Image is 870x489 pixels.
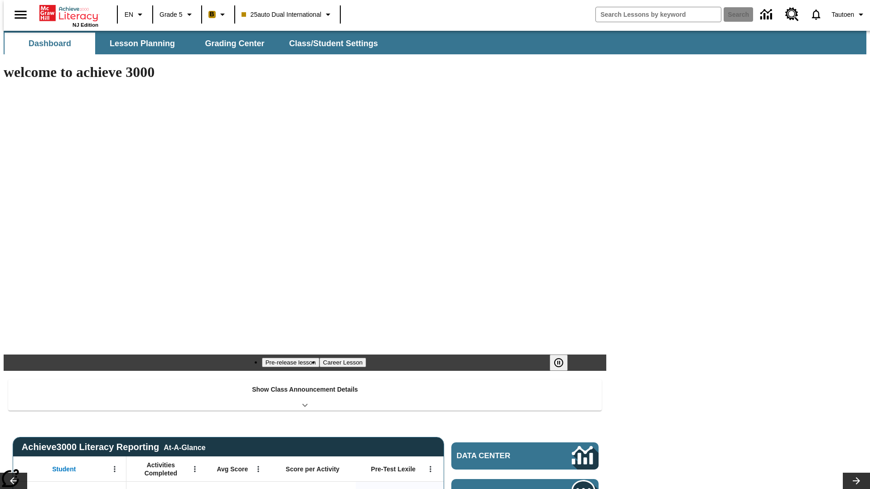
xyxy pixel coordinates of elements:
[205,6,232,23] button: Boost Class color is peach. Change class color
[29,38,71,49] span: Dashboard
[780,2,804,27] a: Resource Center, Will open in new tab
[251,462,265,476] button: Open Menu
[831,10,854,19] span: Tautoen
[451,442,599,470] a: Data Center
[4,31,866,54] div: SubNavbar
[52,465,76,473] span: Student
[262,358,319,367] button: Slide 1 Pre-release lesson
[550,355,577,371] div: Pause
[210,9,214,20] span: B
[156,6,198,23] button: Grade: Grade 5, Select a grade
[8,379,602,411] div: Show Class Announcement Details
[7,1,34,28] button: Open side menu
[238,6,337,23] button: Class: 25auto Dual International, Select your class
[121,6,150,23] button: Language: EN, Select a language
[4,64,606,81] h1: welcome to achieve 3000
[242,10,321,19] span: 25auto Dual International
[189,33,280,54] button: Grading Center
[97,33,188,54] button: Lesson Planning
[217,465,248,473] span: Avg Score
[755,2,780,27] a: Data Center
[39,3,98,28] div: Home
[804,3,828,26] a: Notifications
[188,462,202,476] button: Open Menu
[131,461,191,477] span: Activities Completed
[289,38,378,49] span: Class/Student Settings
[5,33,95,54] button: Dashboard
[22,442,206,452] span: Achieve3000 Literacy Reporting
[205,38,264,49] span: Grading Center
[319,358,366,367] button: Slide 2 Career Lesson
[828,6,870,23] button: Profile/Settings
[596,7,721,22] input: search field
[125,10,133,19] span: EN
[457,451,541,460] span: Data Center
[424,462,437,476] button: Open Menu
[282,33,385,54] button: Class/Student Settings
[72,22,98,28] span: NJ Edition
[159,10,183,19] span: Grade 5
[108,462,121,476] button: Open Menu
[39,4,98,22] a: Home
[4,33,386,54] div: SubNavbar
[550,355,568,371] button: Pause
[286,465,340,473] span: Score per Activity
[843,473,870,489] button: Lesson carousel, Next
[252,385,358,394] p: Show Class Announcement Details
[164,442,205,452] div: At-A-Glance
[371,465,416,473] span: Pre-Test Lexile
[110,38,175,49] span: Lesson Planning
